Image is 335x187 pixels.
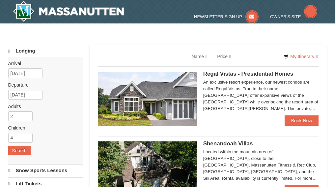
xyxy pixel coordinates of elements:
label: Arrival [8,60,78,67]
img: Massanutten Resort Logo [13,1,124,22]
span: Shenandoah Villas [203,140,253,147]
a: Book Now [285,115,319,126]
span: Regal Vistas - Presidential Homes [203,71,293,77]
div: Located within the mountain area of [GEOGRAPHIC_DATA], close to the [GEOGRAPHIC_DATA], Massanutte... [203,149,319,182]
span: Owner's Site [270,14,301,19]
a: Newsletter Sign Up [194,14,259,19]
div: An exclusive resort experience, our newest condos are called Regal Vistas. True to their name, [G... [203,79,319,112]
label: Adults [8,103,78,110]
a: Price [212,50,236,63]
a: My Itinerary [280,52,322,61]
a: Lodging [8,45,83,57]
img: 19218991-1-902409a9.jpg [98,72,197,126]
a: Name [187,50,212,63]
label: Departure [8,82,78,88]
span: Newsletter Sign Up [194,14,242,19]
a: Owner's Site [270,14,318,19]
button: Search [8,146,31,155]
a: Massanutten Resort [13,1,124,22]
label: Children [8,125,78,131]
a: Snow Sports Lessons [8,164,83,177]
